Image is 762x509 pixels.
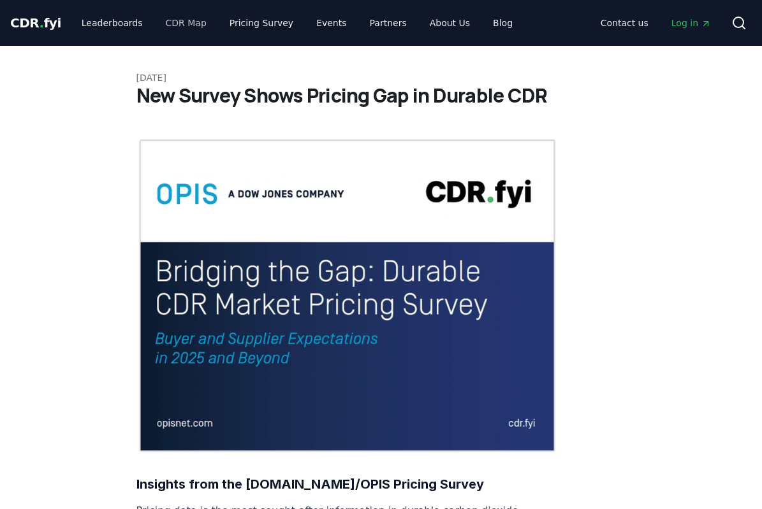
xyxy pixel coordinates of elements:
p: [DATE] [136,71,626,84]
img: blog post image [136,138,559,454]
nav: Main [590,11,721,34]
a: Contact us [590,11,659,34]
a: CDR Map [156,11,217,34]
a: Blog [483,11,523,34]
strong: Insights from the [DOMAIN_NAME]/OPIS Pricing Survey [136,477,484,492]
a: Leaderboards [71,11,153,34]
h1: New Survey Shows Pricing Gap in Durable CDR [136,84,626,107]
a: Partners [360,11,417,34]
a: Log in [661,11,721,34]
span: Log in [671,17,711,29]
a: CDR.fyi [10,14,61,32]
a: Pricing Survey [219,11,304,34]
span: CDR fyi [10,15,61,31]
a: Events [306,11,356,34]
span: . [40,15,44,31]
a: About Us [420,11,480,34]
nav: Main [71,11,523,34]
